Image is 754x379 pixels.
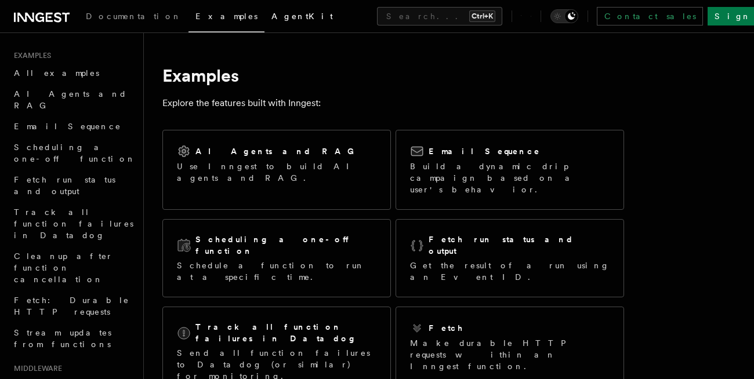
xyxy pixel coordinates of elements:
[396,130,624,210] a: Email SequenceBuild a dynamic drip campaign based on a user's behavior.
[9,290,136,322] a: Fetch: Durable HTTP requests
[195,234,376,257] h2: Scheduling a one-off function
[177,161,376,184] p: Use Inngest to build AI agents and RAG.
[195,145,360,157] h2: AI Agents and RAG
[264,3,340,31] a: AgentKit
[14,89,127,110] span: AI Agents and RAG
[162,130,391,210] a: AI Agents and RAGUse Inngest to build AI agents and RAG.
[9,246,136,290] a: Cleanup after function cancellation
[86,12,182,21] span: Documentation
[396,219,624,297] a: Fetch run status and outputGet the result of a run using an Event ID.
[9,137,136,169] a: Scheduling a one-off function
[195,321,376,344] h2: Track all function failures in Datadog
[162,65,624,86] h1: Examples
[9,364,62,373] span: Middleware
[14,207,133,240] span: Track all function failures in Datadog
[162,219,391,297] a: Scheduling a one-off functionSchedule a function to run at a specific time.
[9,83,136,116] a: AI Agents and RAG
[271,12,333,21] span: AgentKit
[469,10,495,22] kbd: Ctrl+K
[9,63,136,83] a: All examples
[79,3,188,31] a: Documentation
[14,122,121,131] span: Email Sequence
[162,95,624,111] p: Explore the features built with Inngest:
[14,175,115,196] span: Fetch run status and output
[14,296,129,316] span: Fetch: Durable HTTP requests
[9,322,136,355] a: Stream updates from functions
[9,51,51,60] span: Examples
[597,7,703,25] a: Contact sales
[550,9,578,23] button: Toggle dark mode
[9,116,136,137] a: Email Sequence
[195,12,258,21] span: Examples
[14,143,136,163] span: Scheduling a one-off function
[410,337,610,372] p: Make durable HTTP requests within an Inngest function.
[377,7,502,25] button: Search...Ctrl+K
[9,202,136,246] a: Track all function failures in Datadog
[188,3,264,32] a: Examples
[429,322,464,334] h2: Fetch
[14,328,111,349] span: Stream updates from functions
[9,169,136,202] a: Fetch run status and output
[177,260,376,283] p: Schedule a function to run at a specific time.
[410,161,610,195] p: Build a dynamic drip campaign based on a user's behavior.
[410,260,610,283] p: Get the result of a run using an Event ID.
[14,252,113,284] span: Cleanup after function cancellation
[14,68,99,78] span: All examples
[429,145,541,157] h2: Email Sequence
[429,234,610,257] h2: Fetch run status and output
